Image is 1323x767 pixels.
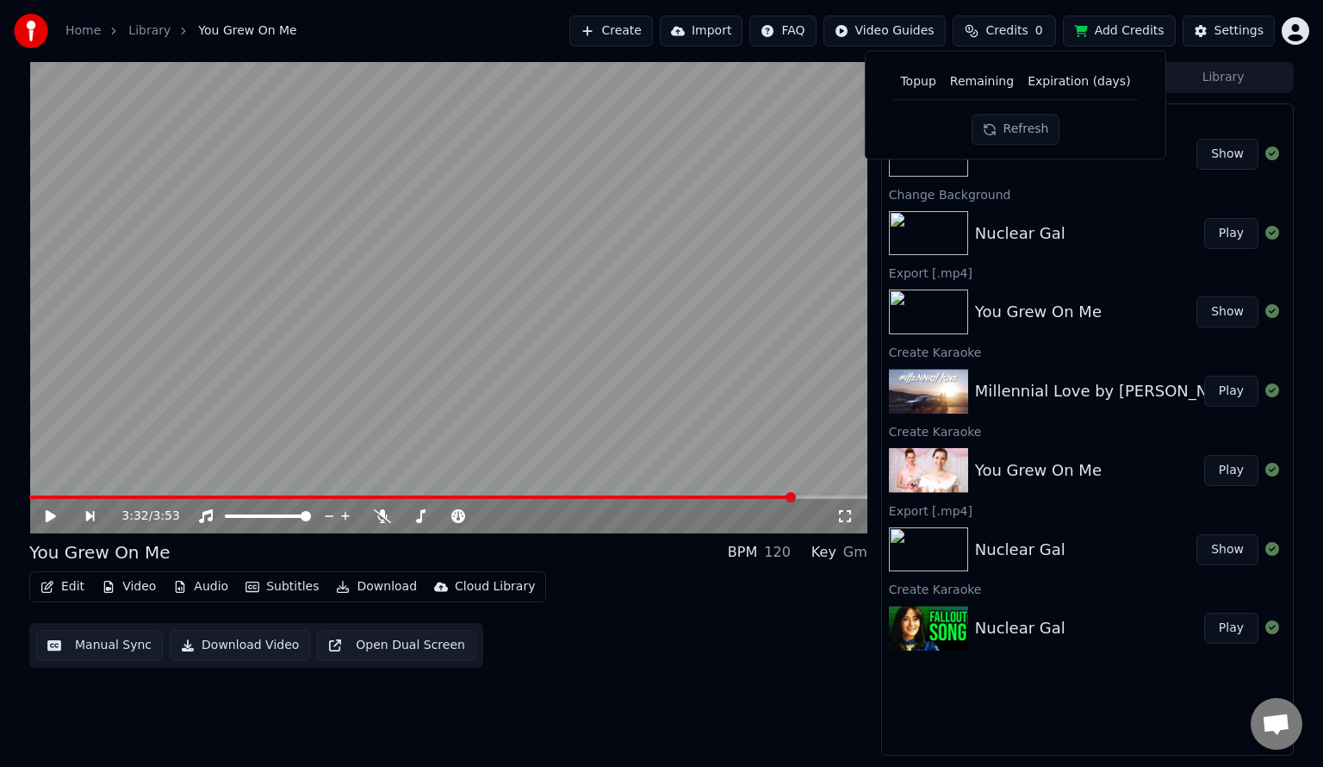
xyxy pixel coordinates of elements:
[34,575,91,599] button: Edit
[882,500,1293,521] div: Export [.mp4]
[1196,139,1258,170] button: Show
[1063,16,1176,47] button: Add Credits
[329,575,424,599] button: Download
[882,262,1293,283] div: Export [.mp4]
[128,22,171,40] a: Library
[569,16,653,47] button: Create
[14,14,48,48] img: youka
[749,16,816,47] button: FAQ
[198,22,296,40] span: You Grew On Me
[972,114,1060,145] button: Refresh
[975,538,1065,562] div: Nuclear Gal
[975,616,1065,640] div: Nuclear Gal
[975,379,1248,403] div: Millennial Love by [PERSON_NAME]
[317,630,476,661] button: Open Dual Screen
[882,578,1293,599] div: Create Karaoke
[1196,534,1258,565] button: Show
[843,542,867,563] div: Gm
[975,458,1102,483] div: You Grew On Me
[1021,65,1137,99] th: Expiration (days)
[36,630,163,661] button: Manual Sync
[239,575,326,599] button: Subtitles
[1204,376,1258,407] button: Play
[121,508,148,525] span: 3:32
[953,16,1056,47] button: Credits0
[152,508,179,525] span: 3:53
[975,300,1102,324] div: You Grew On Me
[882,421,1293,441] div: Create Karaoke
[1155,65,1291,90] button: Library
[455,578,535,596] div: Cloud Library
[1035,22,1043,40] span: 0
[170,630,310,661] button: Download Video
[893,65,942,99] th: Topup
[1214,22,1264,40] div: Settings
[1251,698,1302,750] div: Open chat
[29,540,170,564] div: You Grew On Me
[823,16,946,47] button: Video Guides
[65,22,101,40] a: Home
[764,542,791,563] div: 120
[882,341,1293,362] div: Create Karaoke
[65,22,297,40] nav: breadcrumb
[1196,296,1258,327] button: Show
[811,542,836,563] div: Key
[943,65,1021,99] th: Remaining
[882,184,1293,204] div: Change Background
[975,221,1065,246] div: Nuclear Gal
[1183,16,1275,47] button: Settings
[728,542,757,563] div: BPM
[1204,455,1258,486] button: Play
[985,22,1028,40] span: Credits
[1204,613,1258,644] button: Play
[95,575,163,599] button: Video
[1204,218,1258,249] button: Play
[660,16,742,47] button: Import
[121,508,163,525] div: /
[166,575,235,599] button: Audio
